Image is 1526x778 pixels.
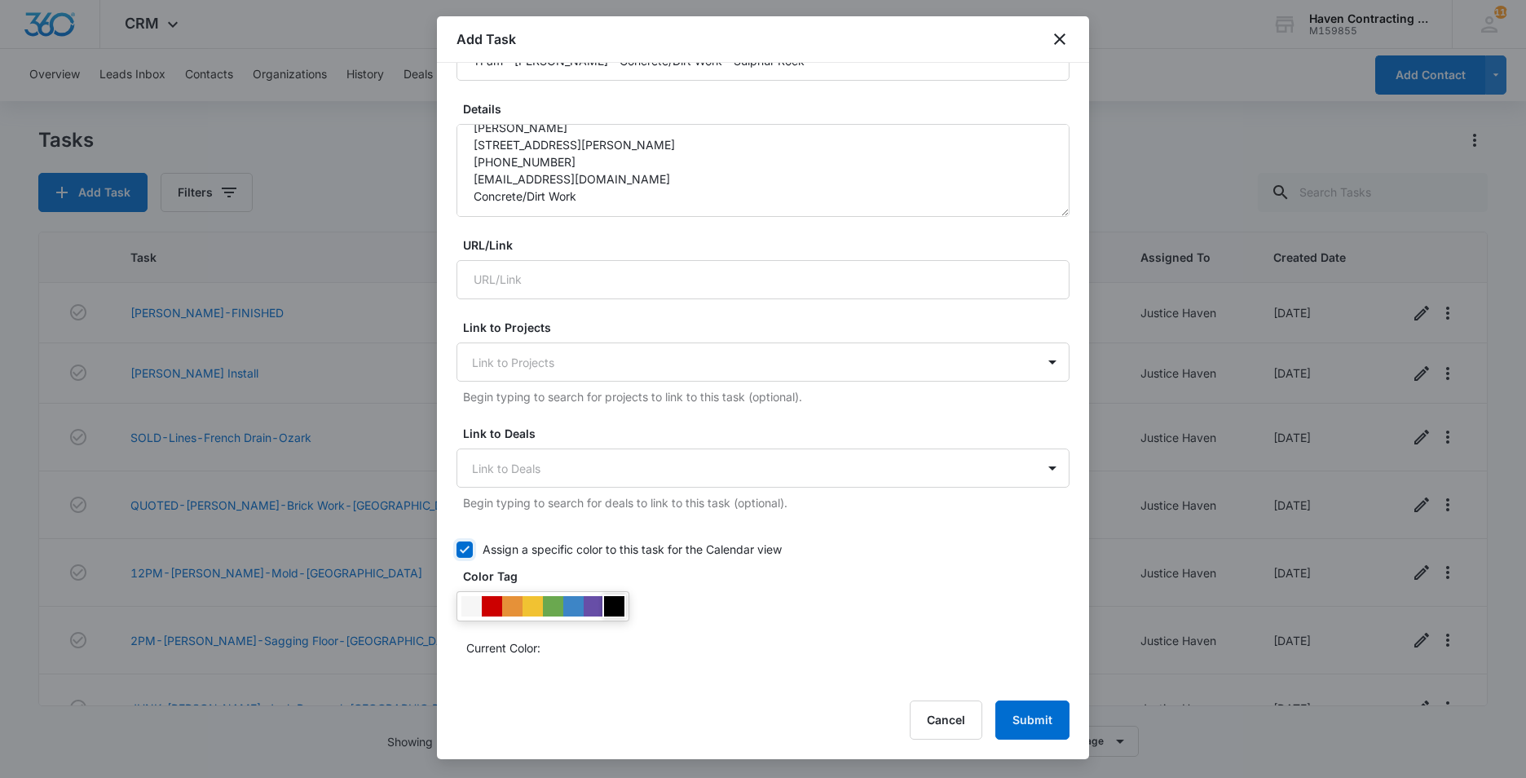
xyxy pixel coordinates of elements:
[463,236,1076,254] label: URL/Link
[463,388,1070,405] p: Begin typing to search for projects to link to this task (optional).
[604,596,624,617] div: #000000
[456,541,1070,558] label: Assign a specific color to this task for the Calendar view
[463,568,1076,585] label: Color Tag
[456,29,516,49] h1: Add Task
[543,596,563,617] div: #6aa84f
[463,494,1070,511] p: Begin typing to search for deals to link to this task (optional).
[463,425,1076,442] label: Link to Deals
[1050,29,1070,49] button: close
[995,701,1070,740] button: Submit
[563,596,584,617] div: #3d85c6
[463,319,1076,336] label: Link to Projects
[502,596,523,617] div: #e69138
[461,596,482,617] div: #F6F6F6
[910,701,982,740] button: Cancel
[463,100,1076,117] label: Details
[584,596,604,617] div: #674ea7
[456,124,1070,217] textarea: [PERSON_NAME] [STREET_ADDRESS][PERSON_NAME] [PHONE_NUMBER] [EMAIL_ADDRESS][DOMAIN_NAME] Concrete/...
[466,639,540,656] p: Current Color:
[482,596,502,617] div: #CC0000
[456,260,1070,299] input: URL/Link
[523,596,543,617] div: #f1c232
